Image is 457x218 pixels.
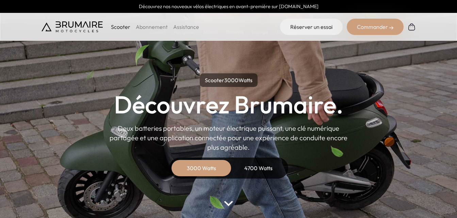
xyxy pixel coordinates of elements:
[200,73,258,87] p: Scooter Watts
[224,77,239,84] span: 3000
[389,26,393,30] img: right-arrow-2.png
[280,19,343,35] a: Réserver un essai
[42,21,103,32] img: Brumaire Motocycles
[111,23,130,31] p: Scooter
[174,160,229,176] div: 3000 Watts
[114,92,343,117] h1: Découvrez Brumaire.
[231,160,286,176] div: 4700 Watts
[224,201,233,206] img: arrow-bottom.png
[110,124,348,152] p: Deux batteries portables, un moteur électrique puissant, une clé numérique partagée et une applic...
[408,23,416,31] img: Panier
[347,19,404,35] div: Commander
[136,23,168,30] a: Abonnement
[173,23,199,30] a: Assistance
